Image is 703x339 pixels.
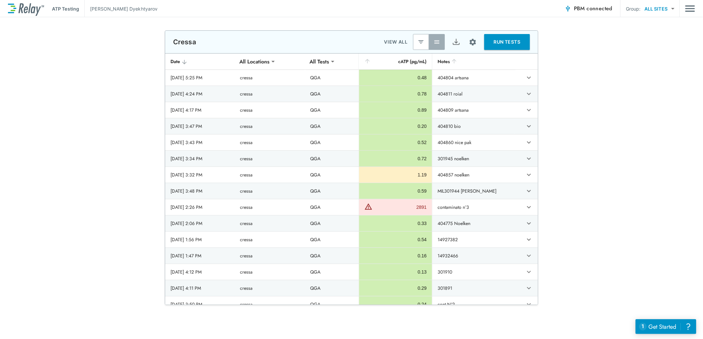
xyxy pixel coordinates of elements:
[170,91,229,97] div: [DATE] 4:24 PM
[523,169,535,180] button: expand row
[170,155,229,162] div: [DATE] 3:34 PM
[523,88,535,99] button: expand row
[364,220,427,227] div: 0.33
[170,220,229,227] div: [DATE] 2:06 PM
[305,232,359,247] td: QGA
[438,57,510,65] div: Notes
[523,137,535,148] button: expand row
[305,199,359,215] td: QGA
[523,72,535,83] button: expand row
[305,151,359,167] td: QGA
[170,252,229,259] div: [DATE] 1:47 PM
[523,202,535,213] button: expand row
[170,204,229,210] div: [DATE] 2:26 PM
[235,215,305,231] td: cressa
[305,248,359,264] td: QGA
[305,70,359,86] td: QGA
[235,296,305,312] td: cressa
[305,102,359,118] td: QGA
[170,74,229,81] div: [DATE] 5:25 PM
[90,5,158,12] p: [PERSON_NAME] Dyekhtyarov
[364,123,427,130] div: 0.20
[432,232,515,247] td: 14927382
[52,5,79,12] p: ATP Testing
[235,167,305,183] td: cressa
[418,39,424,45] img: Latest
[484,34,530,50] button: RUN TESTS
[384,38,408,46] p: VIEW ALL
[364,57,427,65] div: cATP (pg/mL)
[685,2,695,15] img: Drawer Icon
[434,39,440,45] img: View All
[305,134,359,150] td: QGA
[432,86,515,102] td: 404811 roial
[364,171,427,178] div: 1.19
[170,123,229,130] div: [DATE] 3:47 PM
[364,236,427,243] div: 0.54
[523,266,535,278] button: expand row
[469,38,477,46] img: Settings Icon
[364,139,427,146] div: 0.52
[235,264,305,280] td: cressa
[432,118,515,134] td: 404810 bio
[432,70,515,86] td: 404804 artsana
[523,218,535,229] button: expand row
[305,296,359,312] td: QGA
[235,183,305,199] td: cressa
[170,139,229,146] div: [DATE] 3:43 PM
[364,203,372,210] img: Warning
[305,118,359,134] td: QGA
[364,74,427,81] div: 0.48
[523,121,535,132] button: expand row
[523,153,535,164] button: expand row
[432,102,515,118] td: 404809 artsana
[170,301,229,308] div: [DATE] 3:50 PM
[170,236,229,243] div: [DATE] 1:56 PM
[448,34,464,50] button: Export
[305,86,359,102] td: QGA
[173,38,196,46] p: Cressa
[305,167,359,183] td: QGA
[364,188,427,194] div: 0.59
[523,104,535,116] button: expand row
[364,301,427,308] div: 0.24
[523,234,535,245] button: expand row
[235,102,305,118] td: cressa
[170,285,229,291] div: [DATE] 4:11 PM
[432,215,515,231] td: 404775 Noelken
[523,185,535,197] button: expand row
[432,280,515,296] td: 301891
[432,151,515,167] td: 301945 noelken
[523,299,535,310] button: expand row
[305,264,359,280] td: QGA
[364,252,427,259] div: 0.16
[635,319,696,334] iframe: Resource center
[364,107,427,113] div: 0.89
[305,183,359,199] td: QGA
[235,248,305,264] td: cressa
[565,5,571,12] img: Connected Icon
[235,232,305,247] td: cressa
[685,2,695,15] button: Main menu
[432,167,515,183] td: 404857 noelken
[626,5,641,12] p: Group:
[235,55,274,68] div: All Locations
[364,91,427,97] div: 0.78
[432,296,515,312] td: cont N'2
[432,199,515,215] td: contaminato n°3
[170,188,229,194] div: [DATE] 3:48 PM
[170,171,229,178] div: [DATE] 3:32 PM
[170,269,229,275] div: [DATE] 4:12 PM
[235,118,305,134] td: cressa
[235,151,305,167] td: cressa
[364,285,427,291] div: 0.29
[432,248,515,264] td: 14932466
[305,215,359,231] td: QGA
[170,107,229,113] div: [DATE] 4:17 PM
[574,4,612,13] span: PBM
[235,199,305,215] td: cressa
[452,38,460,46] img: Export Icon
[235,70,305,86] td: cressa
[374,204,427,210] div: 2891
